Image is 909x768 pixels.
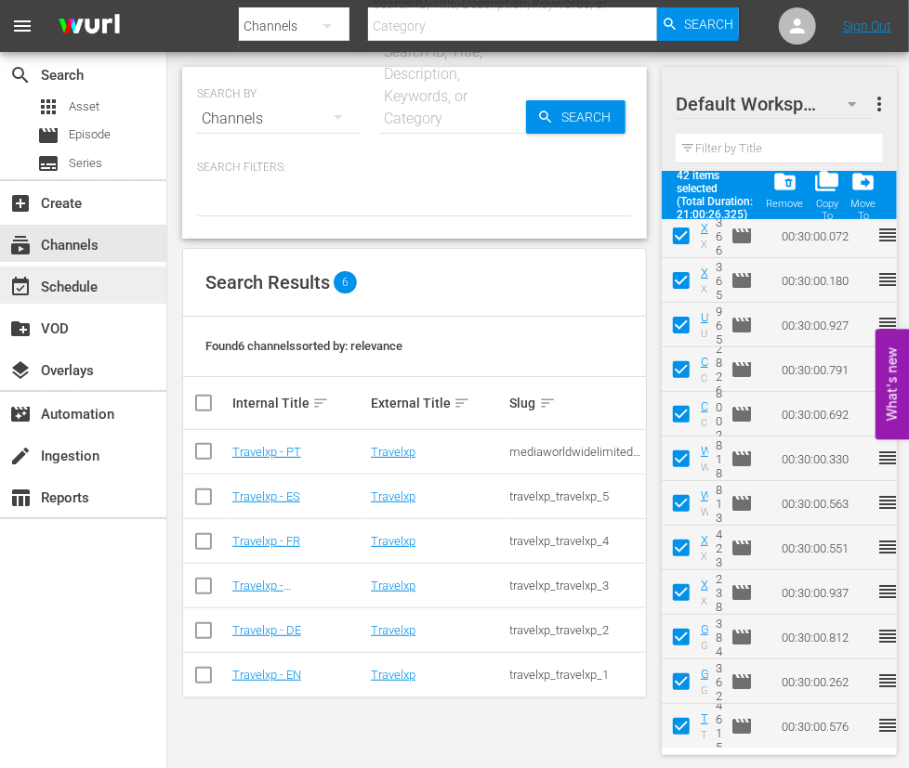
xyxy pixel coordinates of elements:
span: folder_delete [772,169,797,194]
a: Travelxp [371,623,415,637]
td: 00:30:00.812 [774,615,876,659]
button: Search [657,7,739,41]
div: City Breaks [GEOGRAPHIC_DATA], [GEOGRAPHIC_DATA] [701,372,709,384]
td: 8002 [708,392,723,436]
span: Search [684,7,733,41]
span: Schedule [9,276,32,298]
span: 6 [334,271,357,293]
span: sort [539,395,556,411]
span: Episode [731,715,753,737]
span: reorder [876,491,899,514]
td: 4615 [708,704,723,748]
td: 00:30:00.262 [774,659,876,704]
span: Remove Item From Workspace [761,163,810,228]
div: Remove [767,198,804,210]
a: Travelxp [371,579,415,592]
a: Travelxp - ES [232,489,300,503]
span: drive_file_move [851,169,876,194]
img: ans4CAIJ8jUAAAAAAAAAAAAAAAAAAAAAAAAgQb4GAAAAAAAAAAAAAAAAAAAAAAAAJMjXAAAAAAAAAAAAAAAAAAAAAAAAgAT5G... [45,5,134,48]
span: Episode [731,448,753,470]
div: travelxp_travelxp_4 [510,534,643,548]
span: Search [554,100,626,134]
span: Search Results [205,271,330,293]
span: Episode [731,626,753,648]
a: Travelxp [371,445,415,459]
td: 965 [708,303,723,347]
td: 238 [708,570,723,615]
span: reorder [876,625,899,647]
a: Travelxp [371,489,415,503]
span: sort [312,395,329,411]
span: reorder [876,447,899,469]
td: 423 [708,526,723,570]
div: travelxp_travelxp_1 [510,668,643,682]
td: 00:30:00.072 [774,214,876,258]
td: 00:30:00.563 [774,481,876,526]
td: 00:30:00.791 [774,347,876,392]
span: Move Item To Workspace [846,163,882,228]
span: (Total Duration: 21:00:26.325) [677,195,761,221]
span: Channels [9,234,32,256]
span: reorder [876,536,899,558]
div: Xplore [GEOGRAPHIC_DATA] [GEOGRAPHIC_DATA] [701,239,709,251]
span: Asset [37,96,59,118]
a: Travelxp [371,534,415,548]
a: Travelxp - PT [232,445,301,459]
div: travelxp_travelxp_3 [510,579,643,592]
td: 366 [708,214,723,258]
a: Xplore Philippines [GEOGRAPHIC_DATA] (PT) [701,221,716,722]
button: Remove [761,163,810,215]
a: Travelxp [371,668,415,682]
div: City Breaks [GEOGRAPHIC_DATA], [GEOGRAPHIC_DATA] [701,417,709,429]
span: Episode [731,225,753,247]
div: Move To [851,198,876,222]
button: Search [526,100,626,134]
a: Travelxp - FR [232,534,300,548]
span: menu [11,15,33,37]
button: Open Feedback Widget [876,329,909,439]
div: Channels [197,93,361,145]
span: Episode [731,670,753,693]
td: 362 [708,659,723,704]
span: Automation [9,403,32,425]
td: 384 [708,615,723,659]
a: World Spas Sarovar Premier (PT) [701,444,719,709]
td: 00:30:00.576 [774,704,876,748]
div: Slug [510,392,643,414]
div: travelxp_travelxp_5 [510,489,643,503]
span: Create [9,192,32,215]
div: The Gypsies [GEOGRAPHIC_DATA], [GEOGRAPHIC_DATA] [701,729,709,741]
span: folder_copy [815,169,840,194]
span: Episode [731,537,753,559]
div: World Spas Sarovar Premier, [GEOGRAPHIC_DATA] [701,462,712,474]
span: Episode [69,125,111,144]
a: Travelxp - EN [232,668,301,682]
span: reorder [876,670,899,692]
td: 00:30:00.551 [774,526,876,570]
span: reorder [876,268,899,291]
span: VOD [9,318,32,340]
span: Series [69,154,102,173]
td: 00:30:00.330 [774,436,876,481]
div: Search ID, Title, Description, Keywords, or Category [379,41,526,130]
td: 00:30:00.927 [774,303,876,347]
div: Unwind [PERSON_NAME], [GEOGRAPHIC_DATA] [701,328,711,340]
div: Great World Hotels Atlantis 2, [GEOGRAPHIC_DATA] [701,640,712,652]
span: Series [37,152,59,175]
a: Sign Out [843,19,891,33]
td: 818 [708,436,723,481]
span: sort [454,395,470,411]
span: 42 items selected [677,169,761,195]
span: Episode [731,358,753,381]
div: Xp Guide Cesky Krumlov [701,551,712,563]
td: 00:30:00.937 [774,570,876,615]
span: reorder [876,313,899,335]
span: Episode [731,269,753,292]
span: Episode [731,492,753,514]
div: Copy To [815,198,840,222]
div: World [GEOGRAPHIC_DATA], [GEOGRAPHIC_DATA] [701,506,712,518]
p: Search Filters: [197,160,632,176]
span: reorder [876,224,899,246]
div: Great World Hotels Atlantis 1, [GEOGRAPHIC_DATA] [701,684,712,696]
td: 00:30:00.692 [774,392,876,436]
